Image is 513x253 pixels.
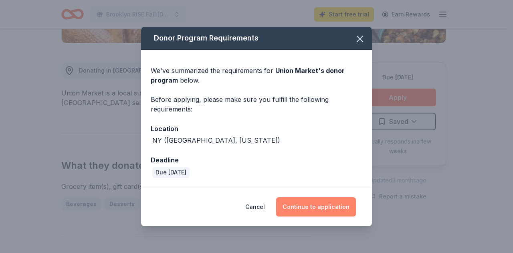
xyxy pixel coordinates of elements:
div: Location [151,123,362,134]
div: Donor Program Requirements [141,27,372,50]
button: Continue to application [276,197,356,217]
div: Due [DATE] [152,167,190,178]
div: Deadline [151,155,362,165]
div: Before applying, please make sure you fulfill the following requirements: [151,95,362,114]
div: NY ([GEOGRAPHIC_DATA], [US_STATE]) [152,136,280,145]
button: Cancel [245,197,265,217]
div: We've summarized the requirements for below. [151,66,362,85]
